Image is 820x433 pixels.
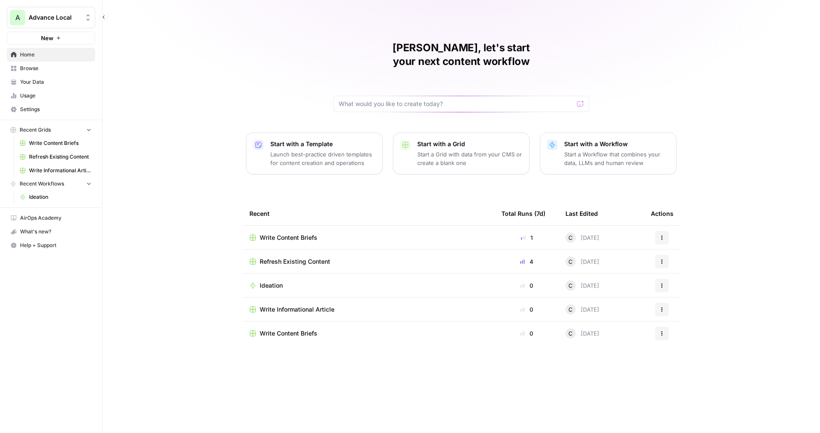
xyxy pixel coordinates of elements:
[260,281,283,290] span: Ideation
[7,211,95,225] a: AirOps Academy
[568,305,573,314] span: C
[501,202,545,225] div: Total Runs (7d)
[501,281,552,290] div: 0
[7,124,95,136] button: Recent Grids
[249,281,488,290] a: Ideation
[7,48,95,62] a: Home
[20,126,51,134] span: Recent Grids
[29,193,91,201] span: Ideation
[20,180,64,188] span: Recent Workflows
[565,304,599,315] div: [DATE]
[7,103,95,116] a: Settings
[20,51,91,59] span: Home
[29,139,91,147] span: Write Content Briefs
[565,202,598,225] div: Last Edited
[568,281,573,290] span: C
[16,136,95,150] a: Write Content Briefs
[7,239,95,252] button: Help + Support
[260,329,317,338] span: Write Content Briefs
[564,140,669,148] p: Start with a Workflow
[7,62,95,75] a: Browse
[260,233,317,242] span: Write Content Briefs
[393,133,530,174] button: Start with a GridStart a Grid with data from your CMS or create a blank one
[41,34,53,42] span: New
[7,7,95,28] button: Workspace: Advance Local
[565,256,599,267] div: [DATE]
[565,328,599,339] div: [DATE]
[270,150,375,167] p: Launch best-practice driven templates for content creation and operations
[249,233,488,242] a: Write Content Briefs
[260,305,334,314] span: Write Informational Article
[249,202,488,225] div: Recent
[249,257,488,266] a: Refresh Existing Content
[565,233,599,243] div: [DATE]
[16,164,95,177] a: Write Informational Article
[7,32,95,44] button: New
[417,150,522,167] p: Start a Grid with data from your CMS or create a blank one
[270,140,375,148] p: Start with a Template
[568,329,573,338] span: C
[29,13,80,22] span: Advance Local
[568,233,573,242] span: C
[20,92,91,100] span: Usage
[501,305,552,314] div: 0
[29,167,91,174] span: Write Informational Article
[16,190,95,204] a: Ideation
[249,329,488,338] a: Write Content Briefs
[260,257,330,266] span: Refresh Existing Content
[333,41,589,68] h1: [PERSON_NAME], let's start your next content workflow
[339,100,574,108] input: What would you like to create today?
[564,150,669,167] p: Start a Workflow that combines your data, LLMs and human review
[501,233,552,242] div: 1
[16,150,95,164] a: Refresh Existing Content
[565,280,599,291] div: [DATE]
[20,106,91,113] span: Settings
[20,242,91,249] span: Help + Support
[29,153,91,161] span: Refresh Existing Content
[7,177,95,190] button: Recent Workflows
[7,225,95,239] button: What's new?
[568,257,573,266] span: C
[7,75,95,89] a: Your Data
[501,329,552,338] div: 0
[651,202,674,225] div: Actions
[15,12,20,23] span: A
[417,140,522,148] p: Start with a Grid
[501,257,552,266] div: 4
[249,305,488,314] a: Write Informational Article
[20,65,91,72] span: Browse
[20,78,91,86] span: Your Data
[246,133,383,174] button: Start with a TemplateLaunch best-practice driven templates for content creation and operations
[20,214,91,222] span: AirOps Academy
[7,89,95,103] a: Usage
[540,133,676,174] button: Start with a WorkflowStart a Workflow that combines your data, LLMs and human review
